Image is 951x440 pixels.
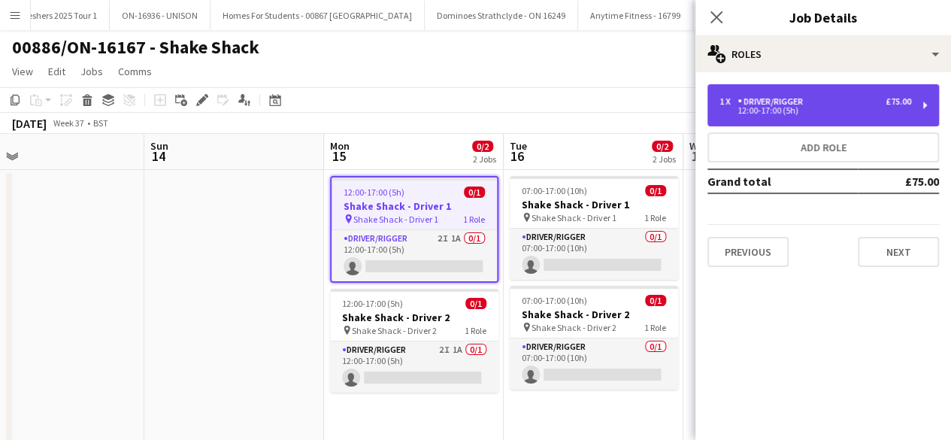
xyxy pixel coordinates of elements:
h1: 00886/ON-16167 - Shake Shack [12,36,259,59]
span: View [12,65,33,78]
button: Previous [707,237,789,267]
span: 12:00-17:00 (5h) [344,187,404,198]
a: View [6,62,39,81]
td: £75.00 [858,169,939,193]
span: 17 [687,147,709,165]
span: 1 Role [465,325,486,336]
span: 0/2 [472,141,493,152]
div: £75.00 [886,96,911,107]
a: Comms [112,62,158,81]
span: 16 [507,147,527,165]
td: Grand total [707,169,858,193]
button: ON-16936 - UNISON [110,1,210,30]
span: Edit [48,65,65,78]
span: Shake Shack - Driver 1 [532,212,616,223]
span: Tue [510,139,527,153]
span: Sun [150,139,168,153]
button: Contiki Freshers 2025 - 00881 [693,1,827,30]
span: 1 Role [644,212,666,223]
span: Shake Shack - Driver 1 [353,214,438,225]
h3: Shake Shack - Driver 1 [332,199,497,213]
span: 0/1 [465,298,486,309]
app-card-role: Driver/Rigger0/107:00-17:00 (10h) [510,229,678,280]
span: 07:00-17:00 (10h) [522,295,587,306]
div: 12:00-17:00 (5h) [719,107,911,114]
span: Mon [330,139,350,153]
div: [DATE] [12,116,47,131]
button: Add role [707,132,939,162]
div: Driver/Rigger [737,96,809,107]
span: Jobs [80,65,103,78]
span: Shake Shack - Driver 2 [352,325,437,336]
a: Jobs [74,62,109,81]
div: 1 x [719,96,737,107]
app-job-card: 12:00-17:00 (5h)0/1Shake Shack - Driver 2 Shake Shack - Driver 21 RoleDriver/Rigger2I1A0/112:00-1... [330,289,498,393]
h3: Shake Shack - Driver 1 [510,198,678,211]
button: Homes For Students - 00867 [GEOGRAPHIC_DATA] [210,1,425,30]
app-card-role: Driver/Rigger0/107:00-17:00 (10h) [510,338,678,390]
span: 1 Role [463,214,485,225]
span: 0/1 [645,295,666,306]
app-job-card: 07:00-17:00 (10h)0/1Shake Shack - Driver 2 Shake Shack - Driver 21 RoleDriver/Rigger0/107:00-17:0... [510,286,678,390]
app-job-card: 12:00-17:00 (5h)0/1Shake Shack - Driver 1 Shake Shack - Driver 11 RoleDriver/Rigger2I1A0/112:00-1... [330,176,498,283]
button: Anytime Fitness - 16799 [578,1,693,30]
app-job-card: 07:00-17:00 (10h)0/1Shake Shack - Driver 1 Shake Shack - Driver 11 RoleDriver/Rigger0/107:00-17:0... [510,176,678,280]
span: 12:00-17:00 (5h) [342,298,403,309]
h3: Shake Shack - Driver 2 [510,308,678,321]
div: 2 Jobs [473,153,496,165]
span: 15 [328,147,350,165]
a: Edit [42,62,71,81]
button: Dominoes Strathclyde - ON 16249 [425,1,578,30]
span: 0/1 [464,187,485,198]
span: 14 [148,147,168,165]
div: BST [93,117,108,129]
app-card-role: Driver/Rigger2I1A0/112:00-17:00 (5h) [330,341,498,393]
span: Wed [689,139,709,153]
div: Roles [695,36,951,72]
span: 0/2 [652,141,673,152]
span: 1 Role [644,322,666,333]
button: Next [858,237,939,267]
span: Shake Shack - Driver 2 [532,322,616,333]
span: Comms [118,65,152,78]
div: 2 Jobs [653,153,676,165]
span: 07:00-17:00 (10h) [522,185,587,196]
h3: Job Details [695,8,951,27]
h3: Shake Shack - Driver 2 [330,311,498,324]
app-card-role: Driver/Rigger2I1A0/112:00-17:00 (5h) [332,230,497,281]
span: 0/1 [645,185,666,196]
span: Week 37 [50,117,87,129]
